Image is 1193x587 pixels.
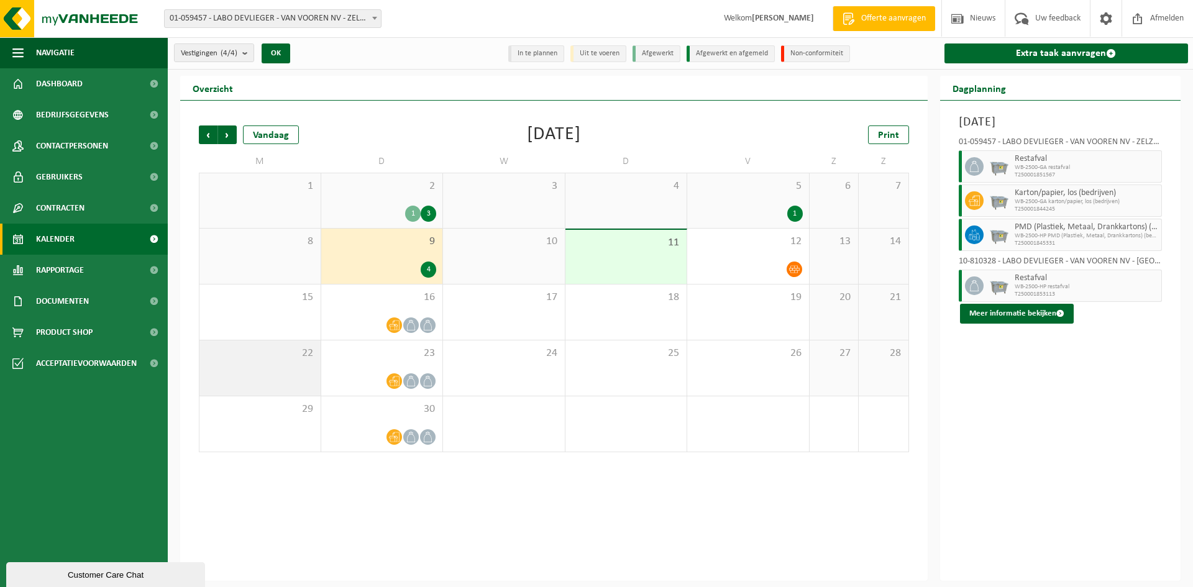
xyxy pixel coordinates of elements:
[990,276,1008,295] img: WB-2500-GAL-GY-01
[868,125,909,144] a: Print
[36,317,93,348] span: Product Shop
[693,235,803,248] span: 12
[1015,154,1159,164] span: Restafval
[816,347,852,360] span: 27
[1015,206,1159,213] span: T250001844245
[36,130,108,162] span: Contactpersonen
[449,235,559,248] span: 10
[36,286,89,317] span: Documenten
[572,291,681,304] span: 18
[327,235,437,248] span: 9
[633,45,680,62] li: Afgewerkt
[527,125,581,144] div: [DATE]
[327,403,437,416] span: 30
[243,125,299,144] div: Vandaag
[36,99,109,130] span: Bedrijfsgegevens
[810,150,859,173] td: Z
[1015,273,1159,283] span: Restafval
[959,257,1163,270] div: 10-810328 - LABO DEVLIEGER - VAN VOOREN NV - [GEOGRAPHIC_DATA]
[752,14,814,23] strong: [PERSON_NAME]
[959,138,1163,150] div: 01-059457 - LABO DEVLIEGER - VAN VOOREN NV - ZELZATE
[206,291,314,304] span: 15
[421,262,436,278] div: 4
[321,150,444,173] td: D
[262,43,290,63] button: OK
[693,347,803,360] span: 26
[565,150,688,173] td: D
[572,347,681,360] span: 25
[960,304,1074,324] button: Meer informatie bekijken
[174,43,254,62] button: Vestigingen(4/4)
[36,193,85,224] span: Contracten
[859,150,908,173] td: Z
[1015,222,1159,232] span: PMD (Plastiek, Metaal, Drankkartons) (bedrijven)
[1015,188,1159,198] span: Karton/papier, los (bedrijven)
[327,180,437,193] span: 2
[865,347,902,360] span: 28
[165,10,381,27] span: 01-059457 - LABO DEVLIEGER - VAN VOOREN NV - ZELZATE
[221,49,237,57] count: (4/4)
[199,150,321,173] td: M
[36,162,83,193] span: Gebruikers
[693,180,803,193] span: 5
[990,191,1008,210] img: WB-2500-GAL-GY-01
[36,255,84,286] span: Rapportage
[449,291,559,304] span: 17
[816,180,852,193] span: 6
[218,125,237,144] span: Volgende
[940,76,1018,100] h2: Dagplanning
[1015,164,1159,171] span: WB-2500-GA restafval
[449,180,559,193] span: 3
[36,37,75,68] span: Navigatie
[693,291,803,304] span: 19
[781,45,850,62] li: Non-conformiteit
[572,180,681,193] span: 4
[6,560,208,587] iframe: chat widget
[206,235,314,248] span: 8
[878,130,899,140] span: Print
[833,6,935,31] a: Offerte aanvragen
[865,180,902,193] span: 7
[1015,240,1159,247] span: T250001845331
[990,225,1008,244] img: WB-2500-GAL-GY-01
[865,291,902,304] span: 21
[1015,291,1159,298] span: T250001853113
[327,291,437,304] span: 16
[1015,198,1159,206] span: WB-2500-GA karton/papier, los (bedrijven)
[36,224,75,255] span: Kalender
[959,113,1163,132] h3: [DATE]
[858,12,929,25] span: Offerte aanvragen
[181,44,237,63] span: Vestigingen
[206,347,314,360] span: 22
[199,125,217,144] span: Vorige
[572,236,681,250] span: 11
[687,45,775,62] li: Afgewerkt en afgemeld
[990,157,1008,176] img: WB-2500-GAL-GY-01
[1015,283,1159,291] span: WB-2500-HP restafval
[36,68,83,99] span: Dashboard
[865,235,902,248] span: 14
[36,348,137,379] span: Acceptatievoorwaarden
[816,291,852,304] span: 20
[816,235,852,248] span: 13
[508,45,564,62] li: In te plannen
[1015,171,1159,179] span: T250001851567
[570,45,626,62] li: Uit te voeren
[180,76,245,100] h2: Overzicht
[206,403,314,416] span: 29
[787,206,803,222] div: 1
[944,43,1189,63] a: Extra taak aanvragen
[443,150,565,173] td: W
[687,150,810,173] td: V
[164,9,382,28] span: 01-059457 - LABO DEVLIEGER - VAN VOOREN NV - ZELZATE
[1015,232,1159,240] span: WB-2500-HP PMD (Plastiek, Metaal, Drankkartons) (bedrijven)
[421,206,436,222] div: 3
[327,347,437,360] span: 23
[449,347,559,360] span: 24
[206,180,314,193] span: 1
[405,206,421,222] div: 1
